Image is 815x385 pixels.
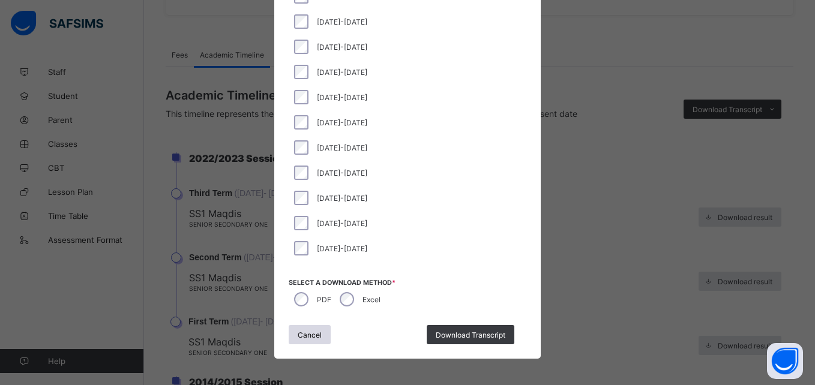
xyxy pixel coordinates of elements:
[317,244,367,253] span: [DATE]-[DATE]
[317,143,367,152] span: [DATE]-[DATE]
[317,93,367,102] span: [DATE]-[DATE]
[317,68,367,77] span: [DATE]-[DATE]
[317,169,367,178] span: [DATE]-[DATE]
[436,330,505,339] span: Download Transcript
[317,118,367,127] span: [DATE]-[DATE]
[767,343,803,379] button: Open asap
[317,194,367,203] span: [DATE]-[DATE]
[298,330,322,339] span: Cancel
[289,279,526,287] span: Select a download method
[317,17,367,26] span: [DATE]-[DATE]
[317,295,331,304] label: PDF
[362,295,380,304] label: Excel
[317,219,367,228] span: [DATE]-[DATE]
[317,43,367,52] span: [DATE]-[DATE]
